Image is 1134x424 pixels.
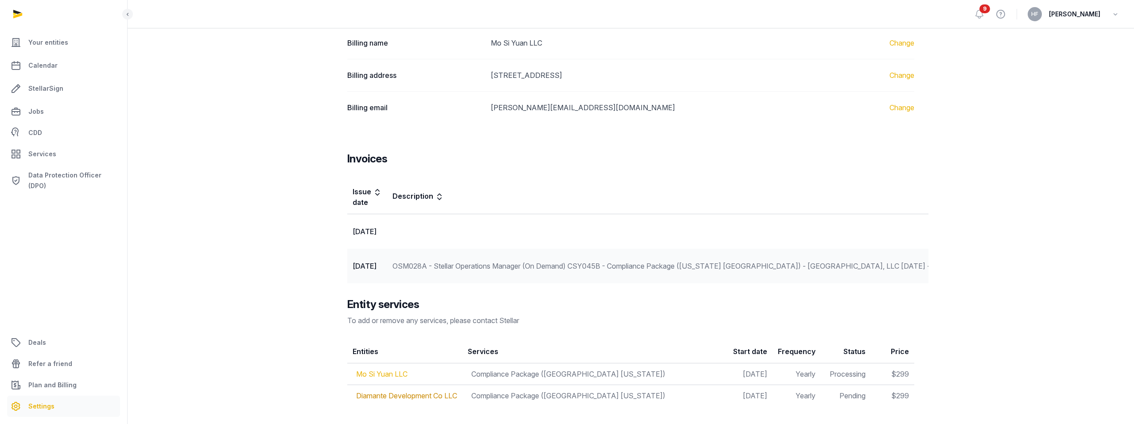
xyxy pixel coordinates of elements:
dd: Mo Si Yuan LLC [491,38,914,48]
a: Refer a friend [7,353,120,374]
td: Compliance Package ([GEOGRAPHIC_DATA] [US_STATE]) [462,363,727,385]
span: Deals [28,337,46,348]
th: Start date [727,340,773,363]
span: Jobs [28,106,44,117]
span: $299 [891,370,909,378]
td: [DATE] [347,249,387,283]
span: CDD [28,127,42,138]
td: [DATE] [347,214,387,249]
td: Yearly [773,363,821,385]
td: [DATE] [727,385,773,407]
td: [DATE] [727,363,773,385]
button: HF [1028,7,1042,21]
span: StellarSign [28,83,63,94]
span: Services [28,149,56,159]
a: Diamante Development Co LLC [356,391,457,400]
dt: Billing name [347,38,484,48]
th: Frequency [773,340,821,363]
a: Data Protection Officer (DPO) [7,166,120,195]
div: Entities [353,346,378,357]
a: CDD [7,124,120,142]
span: Data Protection Officer (DPO) [28,170,117,191]
a: Deals [7,332,120,353]
span: Plan and Billing [28,380,77,390]
td: Yearly [773,385,821,407]
td: Processing [821,363,871,385]
dt: Billing address [347,70,484,81]
span: Settings [28,401,54,412]
a: Plan and Billing [7,374,120,396]
a: Change [889,102,914,113]
dt: Billing email [347,102,484,113]
iframe: Chat Widget [1090,382,1134,424]
div: Entity services [347,297,914,312]
span: [PERSON_NAME] [1049,9,1100,19]
th: Status [821,340,871,363]
a: Change [889,70,914,81]
span: Calendar [28,60,58,71]
a: Calendar [7,55,120,76]
span: $299 [891,391,909,400]
a: Services [7,143,120,165]
a: Settings [7,396,120,417]
div: Services [468,346,498,357]
a: StellarSign [7,78,120,99]
h3: Invoices [347,152,387,166]
div: Description [392,191,444,203]
span: Your entities [28,37,68,48]
td: Compliance Package ([GEOGRAPHIC_DATA] [US_STATE]) [462,385,727,407]
dd: [STREET_ADDRESS] [491,70,914,81]
span: HF [1031,12,1038,17]
span: 9 [979,4,990,13]
div: To add or remove any services, please contact Stellar [347,315,914,326]
a: Your entities [7,32,120,53]
dd: [PERSON_NAME][EMAIL_ADDRESS][DOMAIN_NAME] [491,102,914,113]
td: Pending [821,385,871,407]
a: Jobs [7,101,120,122]
th: Price [871,340,914,363]
a: Change [889,38,914,48]
span: Refer a friend [28,358,72,369]
a: Mo Si Yuan LLC [356,370,408,378]
div: Issue date [353,186,382,208]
